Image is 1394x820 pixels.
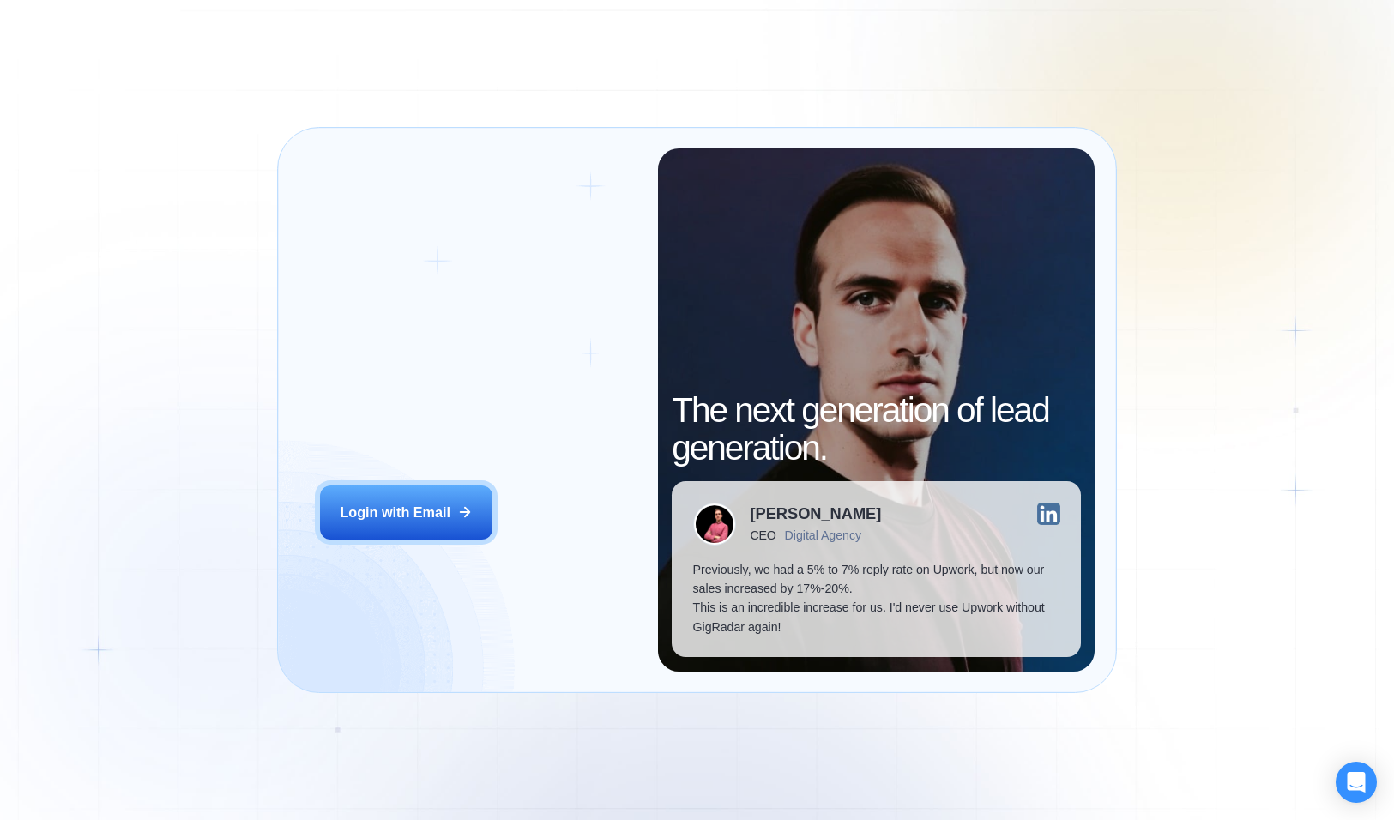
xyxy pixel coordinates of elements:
div: CEO [751,528,776,542]
div: Login with Email [340,503,450,522]
button: Login with Email [320,485,492,540]
div: Open Intercom Messenger [1336,762,1377,803]
p: Previously, we had a 5% to 7% reply rate on Upwork, but now our sales increased by 17%-20%. This ... [693,560,1060,636]
div: [PERSON_NAME] [751,506,882,522]
h2: The next generation of lead generation. [672,391,1081,467]
div: Digital Agency [785,528,862,542]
